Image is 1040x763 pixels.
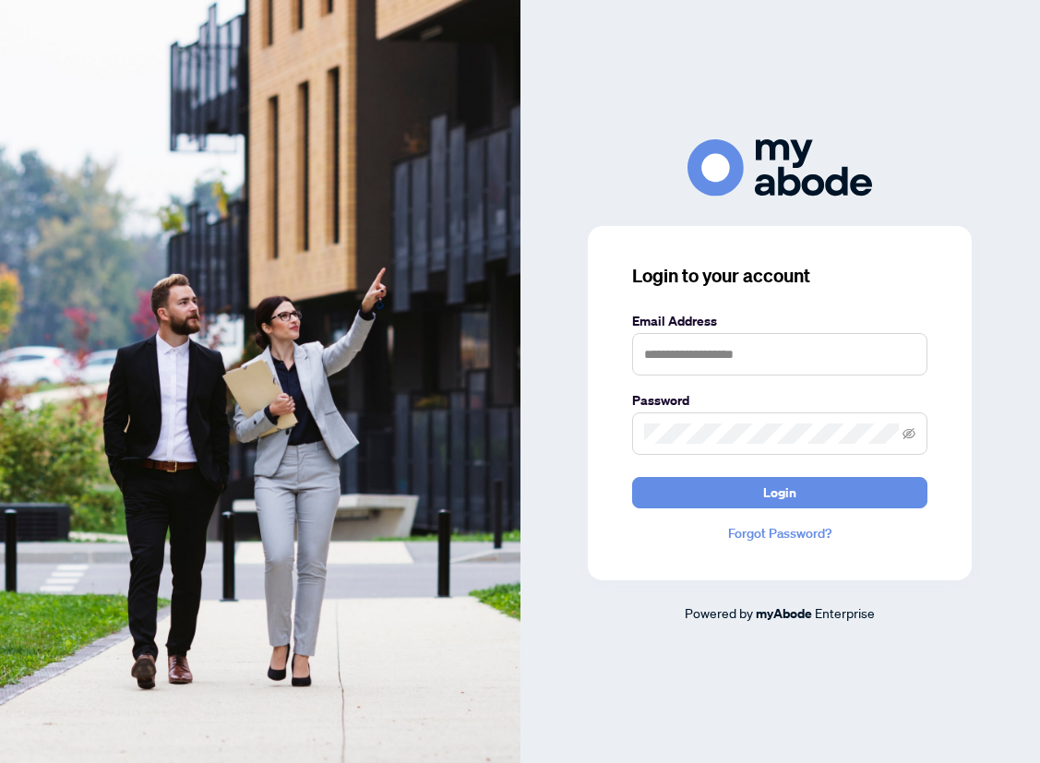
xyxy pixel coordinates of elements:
span: Login [763,478,796,507]
span: eye-invisible [903,427,915,440]
label: Password [632,390,927,411]
a: Forgot Password? [632,523,927,543]
h3: Login to your account [632,263,927,289]
button: Login [632,477,927,508]
img: ma-logo [687,139,872,196]
span: Enterprise [815,604,875,621]
span: Powered by [685,604,753,621]
label: Email Address [632,311,927,331]
a: myAbode [756,603,812,624]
